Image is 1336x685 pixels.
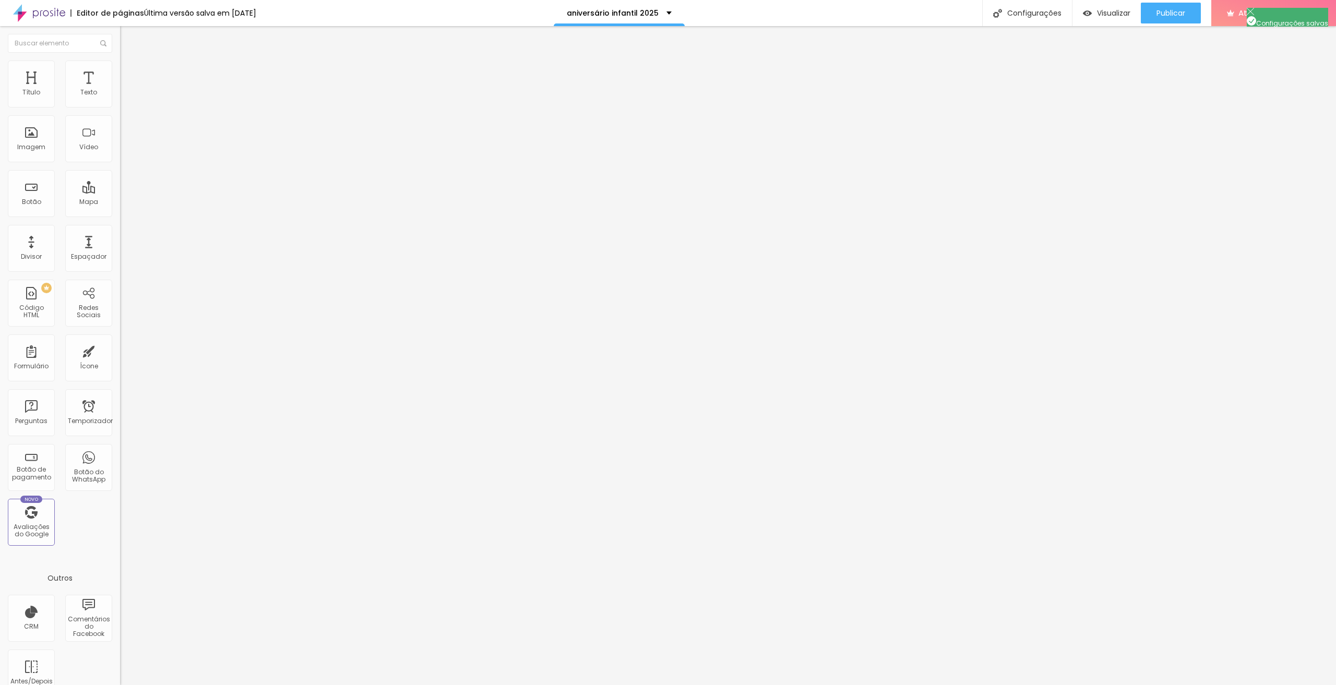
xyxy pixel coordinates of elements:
font: Botão do WhatsApp [72,467,105,484]
font: Formulário [14,362,49,370]
img: Icone [1247,16,1256,26]
font: Outros [47,573,73,583]
span: Configurações salvas [1247,19,1328,28]
font: Comentários do Facebook [68,615,110,639]
font: Editor de páginas [77,8,144,18]
font: Código HTML [19,303,44,319]
font: Perguntas [15,416,47,425]
img: Icone [1247,8,1254,15]
font: Última versão salva em [DATE] [144,8,256,18]
font: Configurações [1007,8,1061,18]
img: Ícone [993,9,1002,18]
font: Avaliações do Google [14,522,50,538]
font: Novo [25,496,39,502]
font: Atualização do Fazer [1238,7,1320,18]
font: aniversário infantil 2025 [567,8,659,18]
font: Temporizador [68,416,113,425]
font: Vídeo [79,142,98,151]
font: Divisor [21,252,42,261]
font: Botão [22,197,41,206]
button: Visualizar [1072,3,1141,23]
font: Mapa [79,197,98,206]
font: Imagem [17,142,45,151]
img: view-1.svg [1083,9,1092,18]
font: Visualizar [1097,8,1130,18]
font: Título [22,88,40,97]
font: Ícone [80,362,98,370]
font: Texto [80,88,97,97]
font: Botão de pagamento [12,465,51,481]
font: Redes Sociais [77,303,101,319]
font: Publicar [1156,8,1185,18]
font: Espaçador [71,252,106,261]
button: Publicar [1141,3,1201,23]
font: CRM [24,622,39,631]
img: Ícone [100,40,106,46]
input: Buscar elemento [8,34,112,53]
